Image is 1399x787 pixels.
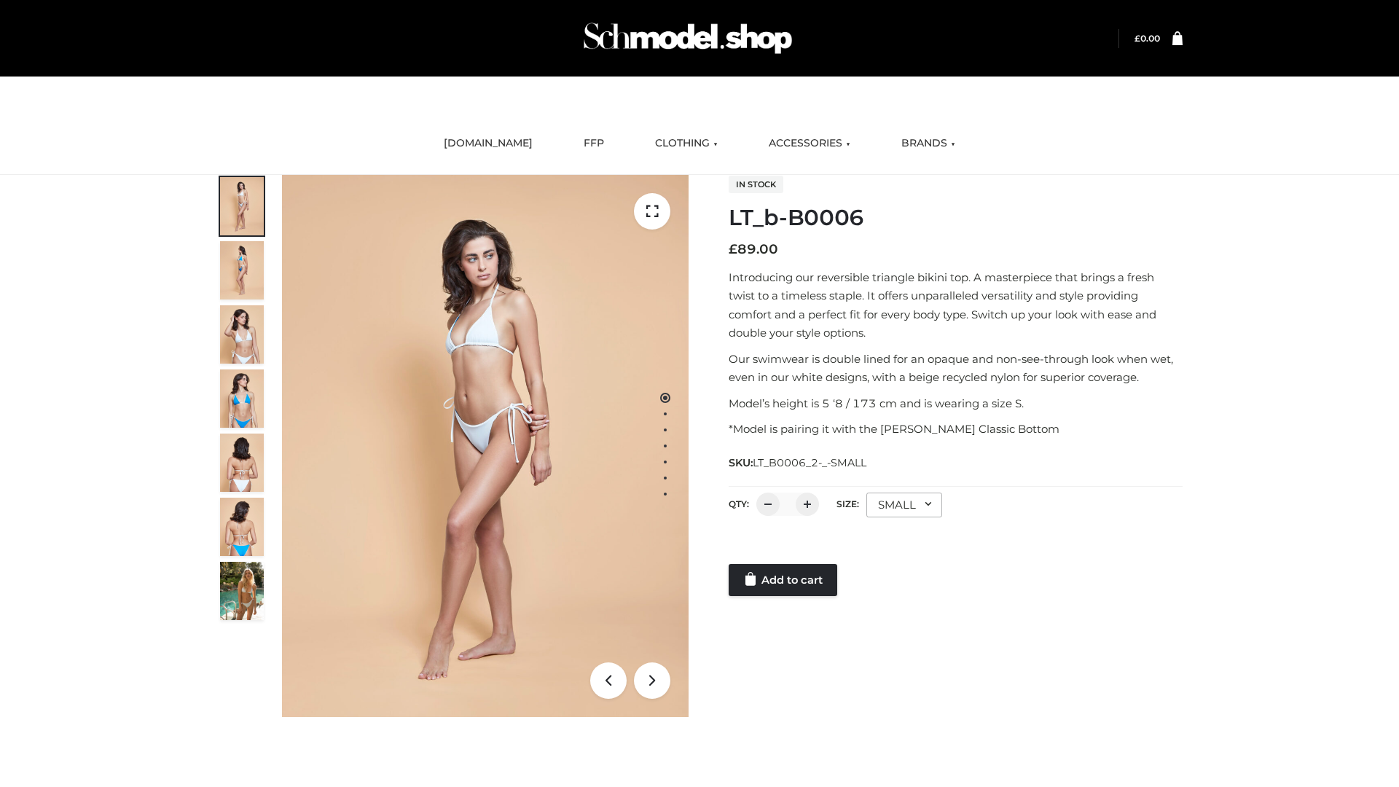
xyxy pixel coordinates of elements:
[729,176,783,193] span: In stock
[890,128,966,160] a: BRANDS
[729,420,1183,439] p: *Model is pairing it with the [PERSON_NAME] Classic Bottom
[220,305,264,364] img: ArielClassicBikiniTop_CloudNine_AzureSky_OW114ECO_3-scaled.jpg
[433,128,544,160] a: [DOMAIN_NAME]
[1135,33,1160,44] a: £0.00
[220,369,264,428] img: ArielClassicBikiniTop_CloudNine_AzureSky_OW114ECO_4-scaled.jpg
[836,498,859,509] label: Size:
[729,268,1183,342] p: Introducing our reversible triangle bikini top. A masterpiece that brings a fresh twist to a time...
[729,241,737,257] span: £
[220,177,264,235] img: ArielClassicBikiniTop_CloudNine_AzureSky_OW114ECO_1-scaled.jpg
[644,128,729,160] a: CLOTHING
[729,350,1183,387] p: Our swimwear is double lined for an opaque and non-see-through look when wet, even in our white d...
[729,241,778,257] bdi: 89.00
[1135,33,1160,44] bdi: 0.00
[282,175,689,717] img: ArielClassicBikiniTop_CloudNine_AzureSky_OW114ECO_1
[220,498,264,556] img: ArielClassicBikiniTop_CloudNine_AzureSky_OW114ECO_8-scaled.jpg
[753,456,866,469] span: LT_B0006_2-_-SMALL
[220,562,264,620] img: Arieltop_CloudNine_AzureSky2.jpg
[729,394,1183,413] p: Model’s height is 5 ‘8 / 173 cm and is wearing a size S.
[758,128,861,160] a: ACCESSORIES
[220,434,264,492] img: ArielClassicBikiniTop_CloudNine_AzureSky_OW114ECO_7-scaled.jpg
[729,205,1183,231] h1: LT_b-B0006
[573,128,615,160] a: FFP
[220,241,264,299] img: ArielClassicBikiniTop_CloudNine_AzureSky_OW114ECO_2-scaled.jpg
[579,9,797,67] img: Schmodel Admin 964
[729,454,868,471] span: SKU:
[729,564,837,596] a: Add to cart
[729,498,749,509] label: QTY:
[866,493,942,517] div: SMALL
[1135,33,1140,44] span: £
